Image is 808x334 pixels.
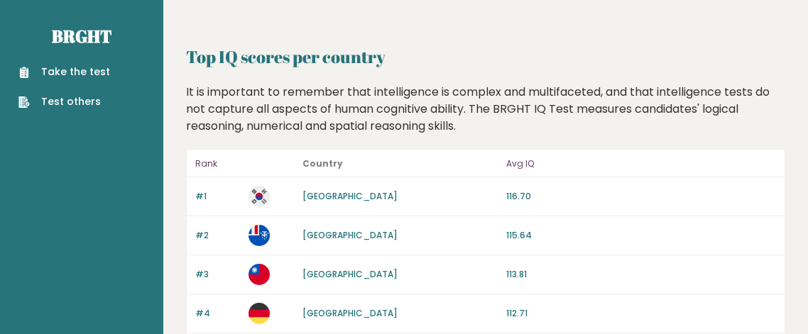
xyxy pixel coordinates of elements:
[195,190,240,203] p: #1
[302,307,398,319] a: [GEOGRAPHIC_DATA]
[52,25,111,48] a: Brght
[506,268,776,281] p: 113.81
[181,84,791,135] div: It is important to remember that intelligence is complex and multifaceted, and that intelligence ...
[249,225,270,246] img: tf.svg
[506,229,776,242] p: 115.64
[195,307,240,320] p: #4
[186,44,785,69] h2: Top IQ scores per country
[302,190,398,202] a: [GEOGRAPHIC_DATA]
[249,303,270,324] img: de.svg
[195,155,240,172] p: Rank
[506,190,776,203] p: 116.70
[302,229,398,241] a: [GEOGRAPHIC_DATA]
[302,268,398,280] a: [GEOGRAPHIC_DATA]
[302,157,343,169] b: Country
[506,307,776,320] p: 112.71
[249,186,270,207] img: kr.svg
[18,94,110,109] a: Test others
[249,264,270,285] img: tw.svg
[506,155,776,172] p: Avg IQ
[195,268,240,281] p: #3
[195,229,240,242] p: #2
[18,65,110,79] a: Take the test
